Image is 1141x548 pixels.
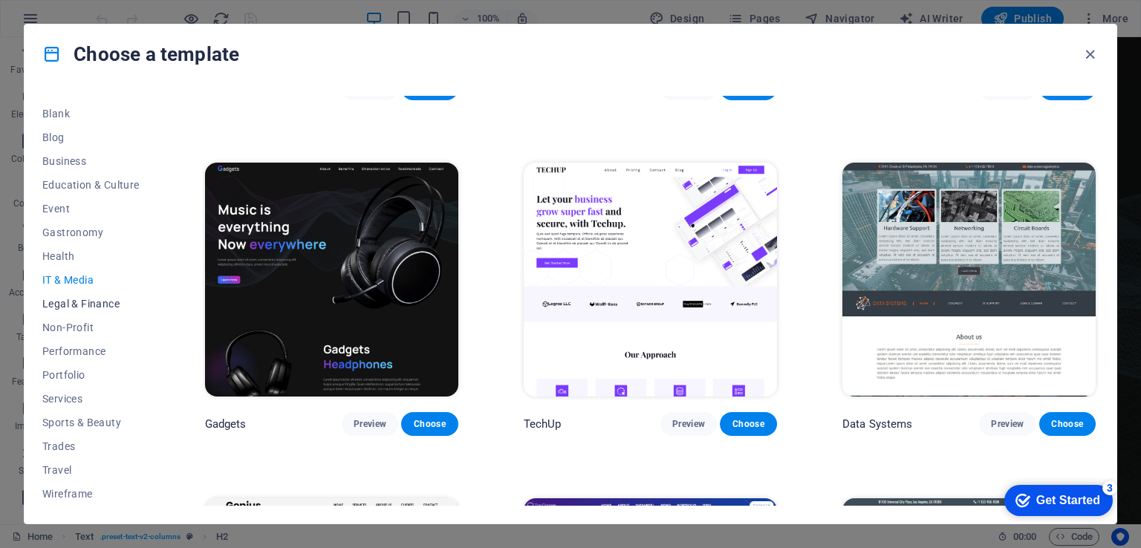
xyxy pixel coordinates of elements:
[205,163,458,396] img: Gadgets
[42,440,140,452] span: Trades
[42,173,140,197] button: Education & Culture
[660,412,717,436] button: Preview
[44,16,108,30] div: Get Started
[732,418,764,430] span: Choose
[991,418,1024,430] span: Preview
[42,102,140,125] button: Blank
[42,179,140,191] span: Education & Culture
[42,155,140,167] span: Business
[42,345,140,357] span: Performance
[42,363,140,387] button: Portfolio
[42,464,140,476] span: Travel
[524,417,562,431] p: TechUp
[42,369,140,381] span: Portfolio
[42,197,140,221] button: Event
[42,322,140,333] span: Non-Profit
[205,417,247,431] p: Gadgets
[42,125,140,149] button: Blog
[413,418,446,430] span: Choose
[42,42,239,66] h4: Choose a template
[42,339,140,363] button: Performance
[12,7,120,39] div: Get Started 3 items remaining, 40% complete
[110,3,125,18] div: 3
[401,412,458,436] button: Choose
[42,244,140,268] button: Health
[672,418,705,430] span: Preview
[42,488,140,500] span: Wireframe
[720,412,776,436] button: Choose
[42,274,140,286] span: IT & Media
[42,393,140,405] span: Services
[842,163,1096,396] img: Data Systems
[1039,412,1096,436] button: Choose
[42,292,140,316] button: Legal & Finance
[42,417,140,428] span: Sports & Beauty
[979,412,1036,436] button: Preview
[42,316,140,339] button: Non-Profit
[42,203,140,215] span: Event
[1051,418,1084,430] span: Choose
[42,149,140,173] button: Business
[42,108,140,120] span: Blank
[42,458,140,482] button: Travel
[42,221,140,244] button: Gastronomy
[42,387,140,411] button: Services
[842,417,913,431] p: Data Systems
[354,418,386,430] span: Preview
[42,250,140,262] span: Health
[42,482,140,506] button: Wireframe
[42,131,140,143] span: Blog
[42,411,140,434] button: Sports & Beauty
[42,268,140,292] button: IT & Media
[42,434,140,458] button: Trades
[42,298,140,310] span: Legal & Finance
[42,226,140,238] span: Gastronomy
[342,412,398,436] button: Preview
[524,163,777,396] img: TechUp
